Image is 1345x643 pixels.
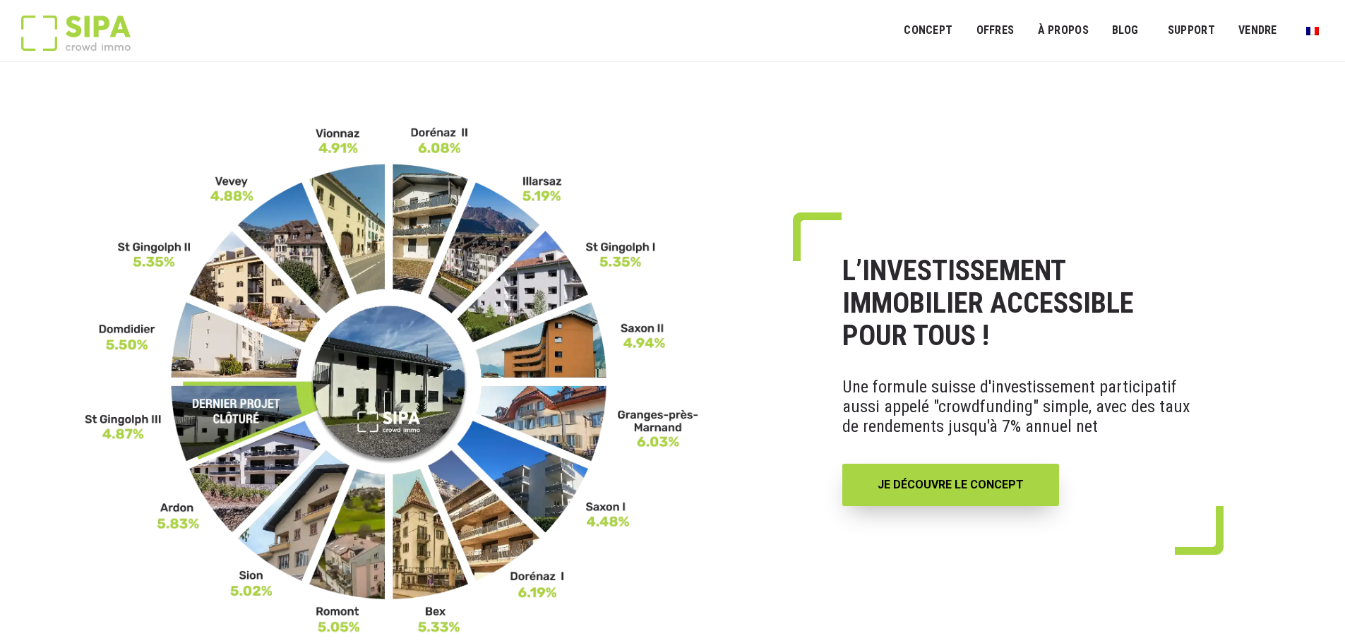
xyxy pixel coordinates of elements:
[842,464,1059,506] a: JE DÉCOUVRE LE CONCEPT
[1306,27,1319,35] img: Français
[842,255,1192,352] h1: L’INVESTISSEMENT IMMOBILIER ACCESSIBLE POUR TOUS !
[904,13,1324,48] nav: Menu principal
[1103,15,1148,47] a: Blog
[895,15,962,47] a: Concept
[1028,15,1098,47] a: À PROPOS
[85,126,699,635] img: FR-_3__11zon
[842,366,1192,447] p: Une formule suisse d'investissement participatif aussi appelé "crowdfunding" simple, avec des tau...
[1229,15,1286,47] a: VENDRE
[1297,17,1328,44] a: Passer à
[967,15,1023,47] a: OFFRES
[1159,15,1224,47] a: SUPPORT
